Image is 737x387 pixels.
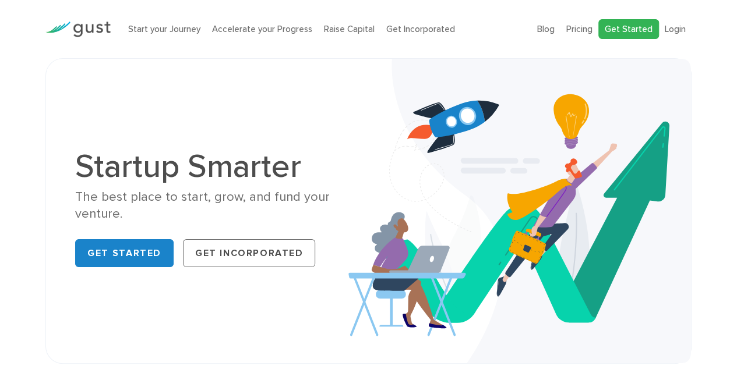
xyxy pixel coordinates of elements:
[665,24,686,34] a: Login
[75,239,174,267] a: Get Started
[386,24,455,34] a: Get Incorporated
[348,59,691,363] img: Startup Smarter Hero
[324,24,375,34] a: Raise Capital
[566,24,593,34] a: Pricing
[183,239,316,267] a: Get Incorporated
[598,19,659,40] a: Get Started
[75,150,359,183] h1: Startup Smarter
[128,24,200,34] a: Start your Journey
[537,24,555,34] a: Blog
[45,22,111,37] img: Gust Logo
[75,189,359,223] div: The best place to start, grow, and fund your venture.
[212,24,312,34] a: Accelerate your Progress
